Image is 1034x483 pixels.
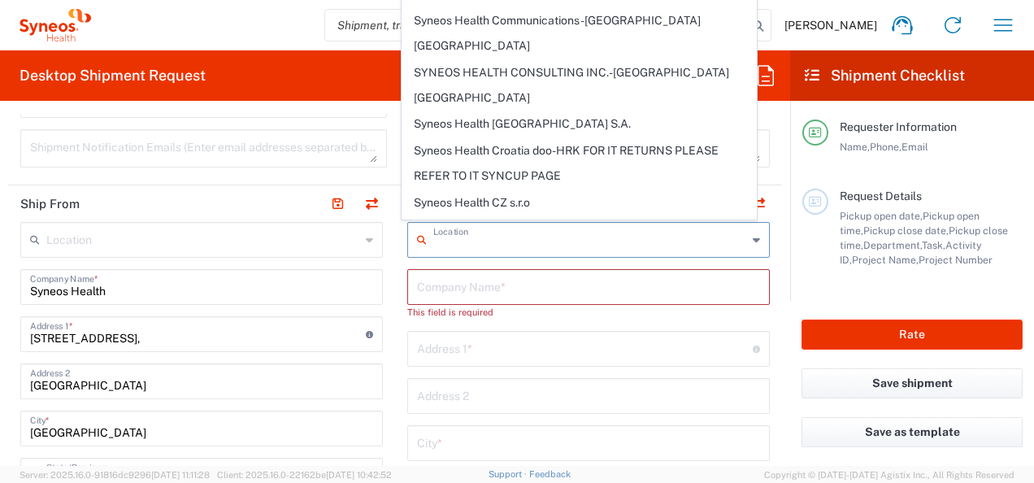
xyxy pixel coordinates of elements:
[805,66,965,85] h2: Shipment Checklist
[852,254,919,266] span: Project Name,
[20,66,206,85] h2: Desktop Shipment Request
[402,217,755,242] span: Syneos Health d.o.o. [GEOGRAPHIC_DATA]
[922,239,945,251] span: Task,
[151,470,210,480] span: [DATE] 11:11:28
[489,469,529,479] a: Support
[217,470,392,480] span: Client: 2025.16.0-22162be
[529,469,571,479] a: Feedback
[784,18,877,33] span: [PERSON_NAME]
[326,470,392,480] span: [DATE] 10:42:52
[402,111,755,137] span: Syneos Health [GEOGRAPHIC_DATA] S.A.
[919,254,993,266] span: Project Number
[802,417,1023,447] button: Save as template
[901,141,928,153] span: Email
[840,210,923,222] span: Pickup open date,
[407,305,770,320] div: This field is required
[764,468,1014,482] span: Copyright © [DATE]-[DATE] Agistix Inc., All Rights Reserved
[863,239,922,251] span: Department,
[325,10,746,41] input: Shipment, tracking or reference number
[840,189,922,202] span: Request Details
[840,120,957,133] span: Requester Information
[20,196,80,212] h2: Ship From
[840,141,870,153] span: Name,
[402,190,755,215] span: Syneos Health CZ s.r.o
[802,368,1023,398] button: Save shipment
[402,138,755,189] span: Syneos Health Croatia doo-HRK FOR IT RETURNS PLEASE REFER TO IT SYNCUP PAGE
[870,141,901,153] span: Phone,
[20,470,210,480] span: Server: 2025.16.0-91816dc9296
[802,320,1023,350] button: Rate
[863,224,949,237] span: Pickup close date,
